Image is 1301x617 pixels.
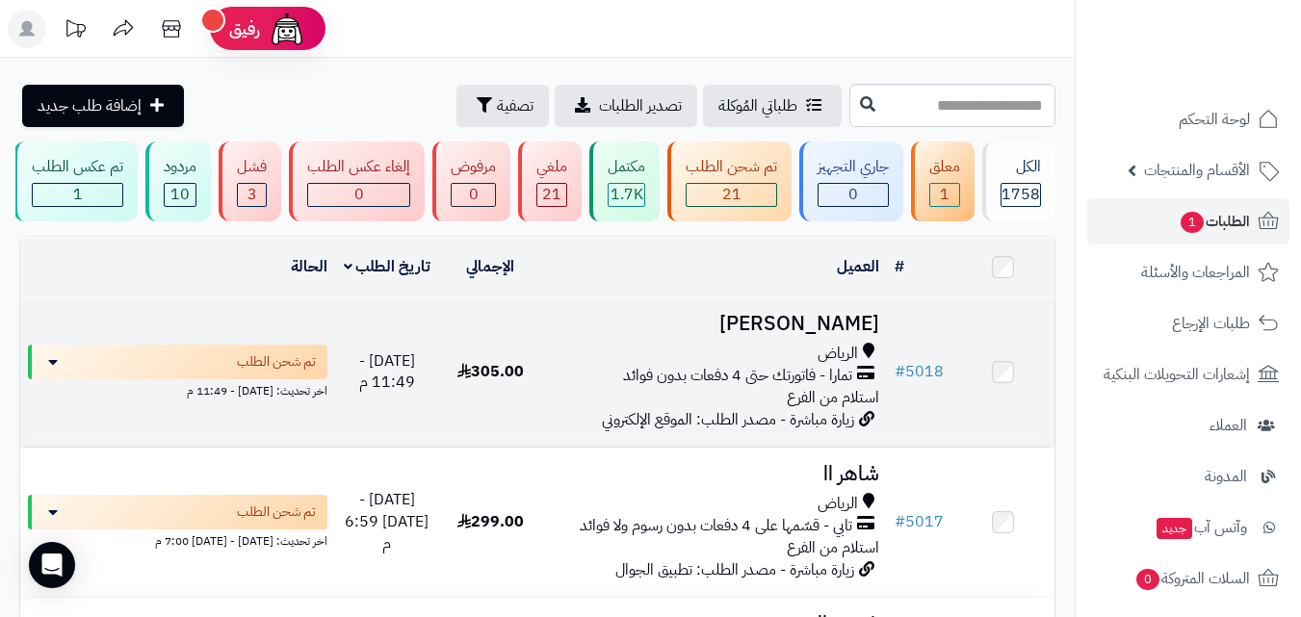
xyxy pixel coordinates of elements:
[580,515,852,537] span: تابي - قسّمها على 4 دفعات بدون رسوم ولا فوائد
[930,184,959,206] div: 1
[308,184,409,206] div: 0
[238,184,266,206] div: 3
[718,94,797,117] span: طلباتي المُوكلة
[1210,412,1247,439] span: العملاء
[1087,351,1289,398] a: إشعارات التحويلات البنكية
[609,184,644,206] div: 1695
[1134,565,1250,592] span: السلات المتروكة
[703,85,842,127] a: طلباتي المُوكلة
[164,156,196,178] div: مردود
[818,493,858,515] span: الرياض
[895,510,944,533] a: #5017
[237,352,316,372] span: تم شحن الطلب
[32,156,123,178] div: تم عكس الطلب
[142,141,215,221] a: مردود 10
[848,183,858,206] span: 0
[599,94,682,117] span: تصدير الطلبات
[469,183,479,206] span: 0
[550,463,879,485] h3: شاهر اا
[1136,569,1159,590] span: 0
[819,184,888,206] div: 0
[818,343,858,365] span: الرياض
[940,183,950,206] span: 1
[1181,212,1204,233] span: 1
[1157,518,1192,539] span: جديد
[429,141,514,221] a: مرفوض 0
[1002,183,1040,206] span: 1758
[895,510,905,533] span: #
[1172,310,1250,337] span: طلبات الإرجاع
[1087,504,1289,551] a: وآتس آبجديد
[895,360,905,383] span: #
[623,365,852,387] span: تمارا - فاتورتك حتى 4 دفعات بدون فوائد
[895,255,904,278] a: #
[1087,555,1289,602] a: السلات المتروكة0
[28,529,327,550] div: اخر تحديث: [DATE] - [DATE] 7:00 م
[1141,259,1250,286] span: المراجعات والأسئلة
[1170,54,1283,94] img: logo-2.png
[1205,463,1247,490] span: المدونة
[1087,249,1289,296] a: المراجعات والأسئلة
[73,183,83,206] span: 1
[837,255,879,278] a: العميل
[229,17,260,40] span: رفيق
[344,255,431,278] a: تاريخ الطلب
[1087,402,1289,449] a: العملاء
[268,10,306,48] img: ai-face.png
[895,360,944,383] a: #5018
[687,184,776,206] div: 21
[466,255,514,278] a: الإجمالي
[555,85,697,127] a: تصدير الطلبات
[28,379,327,399] div: اخر تحديث: [DATE] - 11:49 م
[359,349,415,395] span: [DATE] - 11:49 م
[1155,514,1247,541] span: وآتس آب
[537,184,566,206] div: 21
[795,141,907,221] a: جاري التجهيز 0
[457,510,524,533] span: 299.00
[345,488,429,555] span: [DATE] - [DATE] 6:59 م
[664,141,795,221] a: تم شحن الطلب 21
[165,184,195,206] div: 10
[1087,96,1289,142] a: لوحة التحكم
[291,255,327,278] a: الحالة
[22,85,184,127] a: إضافة طلب جديد
[354,183,364,206] span: 0
[585,141,664,221] a: مكتمل 1.7K
[10,141,142,221] a: تم عكس الطلب 1
[929,156,960,178] div: معلق
[497,94,533,117] span: تصفية
[452,184,495,206] div: 0
[1087,453,1289,500] a: المدونة
[722,183,742,206] span: 21
[907,141,978,221] a: معلق 1
[237,156,267,178] div: فشل
[215,141,285,221] a: فشل 3
[1144,157,1250,184] span: الأقسام والمنتجات
[536,156,567,178] div: ملغي
[29,542,75,588] div: Open Intercom Messenger
[978,141,1059,221] a: الكل1758
[170,183,190,206] span: 10
[542,183,561,206] span: 21
[1179,208,1250,235] span: الطلبات
[818,156,889,178] div: جاري التجهيز
[307,156,410,178] div: إلغاء عكس الطلب
[608,156,645,178] div: مكتمل
[457,360,524,383] span: 305.00
[602,408,854,431] span: زيارة مباشرة - مصدر الطلب: الموقع الإلكتروني
[1104,361,1250,388] span: إشعارات التحويلات البنكية
[787,386,879,409] span: استلام من الفرع
[285,141,429,221] a: إلغاء عكس الطلب 0
[787,536,879,559] span: استلام من الفرع
[615,558,854,581] span: زيارة مباشرة - مصدر الطلب: تطبيق الجوال
[1087,300,1289,347] a: طلبات الإرجاع
[456,85,549,127] button: تصفية
[247,183,257,206] span: 3
[611,183,643,206] span: 1.7K
[514,141,585,221] a: ملغي 21
[38,94,142,117] span: إضافة طلب جديد
[33,184,122,206] div: 1
[686,156,777,178] div: تم شحن الطلب
[1001,156,1041,178] div: الكل
[1179,106,1250,133] span: لوحة التحكم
